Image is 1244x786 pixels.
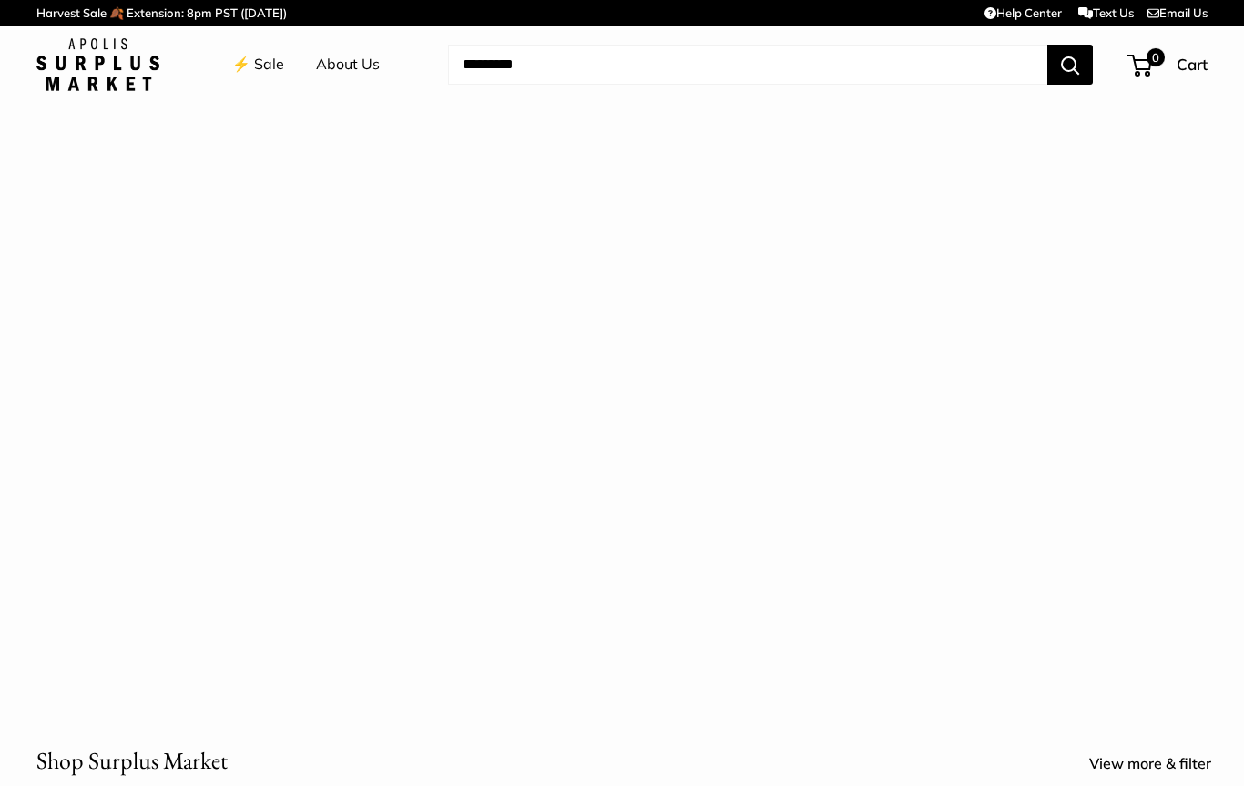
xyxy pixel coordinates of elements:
[232,51,284,78] a: ⚡️ Sale
[316,51,380,78] a: About Us
[36,743,228,779] h2: Shop Surplus Market
[1129,50,1208,79] a: 0 Cart
[1089,750,1231,778] a: View more & filter
[1147,5,1208,20] a: Email Us
[1147,48,1165,66] span: 0
[1177,55,1208,74] span: Cart
[448,45,1047,85] input: Search...
[984,5,1062,20] a: Help Center
[1047,45,1093,85] button: Search
[1078,5,1134,20] a: Text Us
[36,38,159,91] img: Apolis: Surplus Market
